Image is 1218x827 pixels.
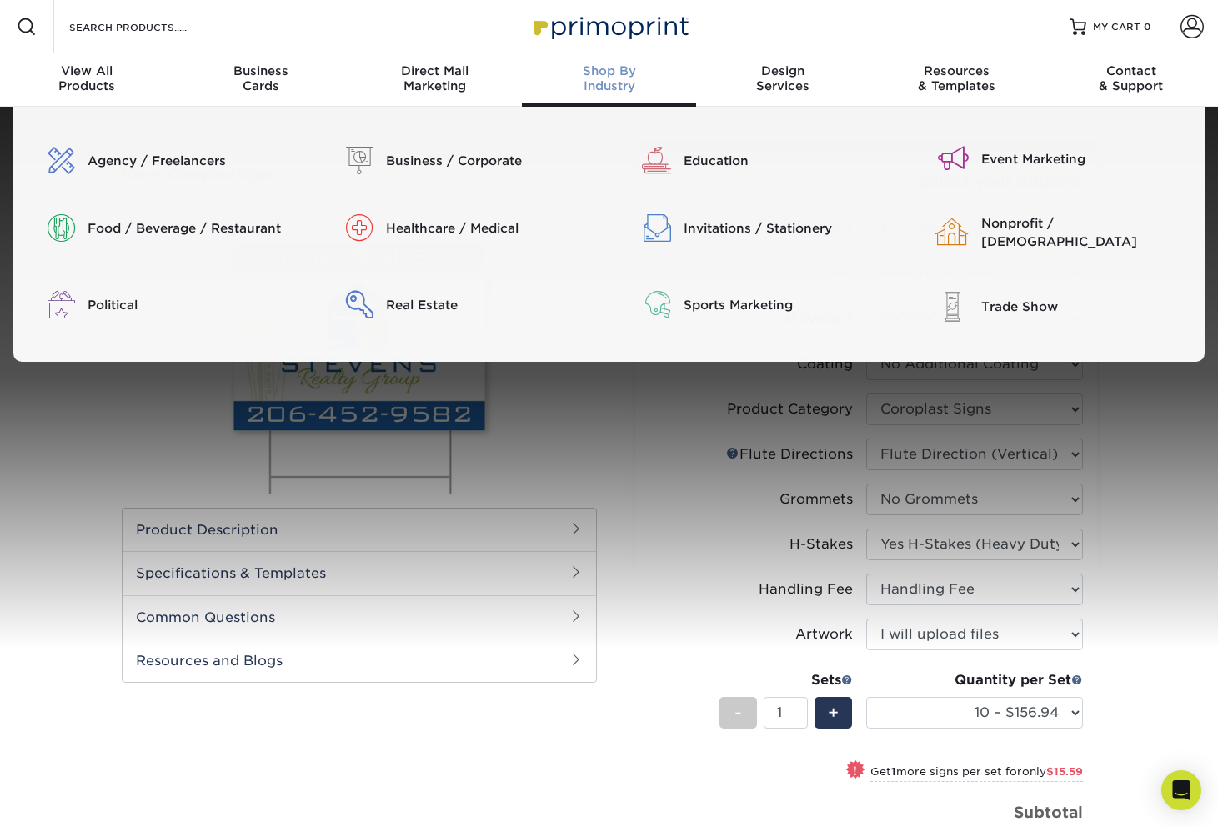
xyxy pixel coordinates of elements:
[870,63,1045,78] span: Resources
[684,219,895,238] div: Invitations / Stationery
[1022,765,1083,778] span: only
[1044,53,1218,107] a: Contact& Support
[26,214,298,242] a: Food / Beverage / Restaurant
[981,298,1192,316] div: Trade Show
[696,63,870,78] span: Design
[348,63,522,78] span: Direct Mail
[1014,803,1083,821] strong: Subtotal
[622,214,895,242] a: Invitations / Stationery
[684,152,895,170] div: Education
[348,63,522,93] div: Marketing
[870,63,1045,93] div: & Templates
[891,765,896,778] strong: 1
[26,147,298,174] a: Agency / Freelancers
[622,291,895,318] a: Sports Marketing
[88,296,298,314] div: Political
[386,219,597,238] div: Healthcare / Medical
[734,700,742,725] span: -
[1161,770,1201,810] div: Open Intercom Messenger
[920,291,1192,322] a: Trade Show
[26,291,298,318] a: Political
[323,291,596,318] a: Real Estate
[866,670,1083,690] div: Quantity per Set
[88,152,298,170] div: Agency / Freelancers
[323,214,596,242] a: Healthcare / Medical
[696,53,870,107] a: DesignServices
[123,639,596,682] h2: Resources and Blogs
[1044,63,1218,78] span: Contact
[870,53,1045,107] a: Resources& Templates
[4,776,142,821] iframe: Google Customer Reviews
[1144,21,1151,33] span: 0
[386,296,597,314] div: Real Estate
[920,147,1192,171] a: Event Marketing
[1046,765,1083,778] span: $15.59
[1093,20,1140,34] span: MY CART
[323,147,596,174] a: Business / Corporate
[526,8,693,44] img: Primoprint
[174,63,348,93] div: Cards
[981,214,1192,251] div: Nonprofit / [DEMOGRAPHIC_DATA]
[719,670,853,690] div: Sets
[684,296,895,314] div: Sports Marketing
[696,63,870,93] div: Services
[870,765,1083,782] small: Get more signs per set for
[348,53,522,107] a: Direct MailMarketing
[174,53,348,107] a: BusinessCards
[522,63,696,78] span: Shop By
[981,150,1192,168] div: Event Marketing
[920,214,1192,251] a: Nonprofit / [DEMOGRAPHIC_DATA]
[1044,63,1218,93] div: & Support
[828,700,839,725] span: +
[522,63,696,93] div: Industry
[853,762,857,779] span: !
[68,17,230,37] input: SEARCH PRODUCTS.....
[622,147,895,174] a: Education
[386,152,597,170] div: Business / Corporate
[88,219,298,238] div: Food / Beverage / Restaurant
[174,63,348,78] span: Business
[522,53,696,107] a: Shop ByIndustry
